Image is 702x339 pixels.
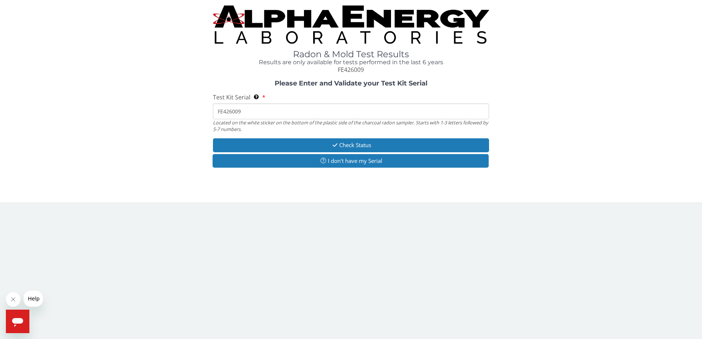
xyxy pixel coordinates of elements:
iframe: Message from company [23,291,43,307]
span: Test Kit Serial [213,93,250,101]
strong: Please Enter and Validate your Test Kit Serial [275,79,427,87]
button: Check Status [213,138,489,152]
h1: Radon & Mold Test Results [213,50,489,59]
div: Located on the white sticker on the bottom of the plastic side of the charcoal radon sampler. Sta... [213,119,489,133]
img: TightCrop.jpg [213,6,489,44]
h4: Results are only available for tests performed in the last 6 years [213,59,489,66]
iframe: Close message [6,292,21,307]
button: I don't have my Serial [213,154,489,168]
iframe: Button to launch messaging window [6,310,29,333]
span: FE426009 [338,66,364,74]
